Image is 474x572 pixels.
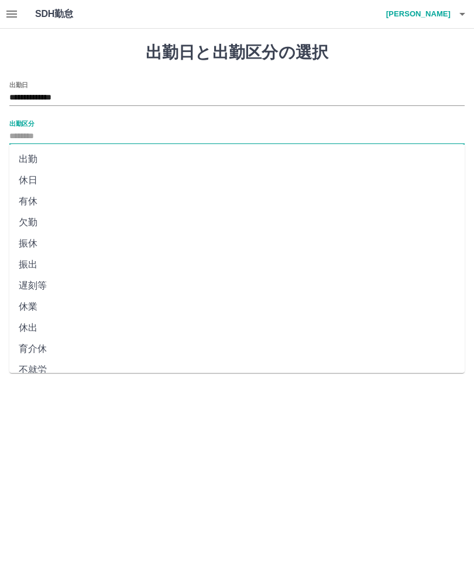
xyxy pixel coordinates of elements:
[9,80,28,89] label: 出勤日
[9,275,465,296] li: 遅刻等
[9,317,465,338] li: 休出
[9,359,465,381] li: 不就労
[9,212,465,233] li: 欠勤
[9,296,465,317] li: 休業
[9,338,465,359] li: 育介休
[9,170,465,191] li: 休日
[9,119,34,128] label: 出勤区分
[9,191,465,212] li: 有休
[9,254,465,275] li: 振出
[9,149,465,170] li: 出勤
[9,233,465,254] li: 振休
[9,43,465,63] h1: 出勤日と出勤区分の選択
